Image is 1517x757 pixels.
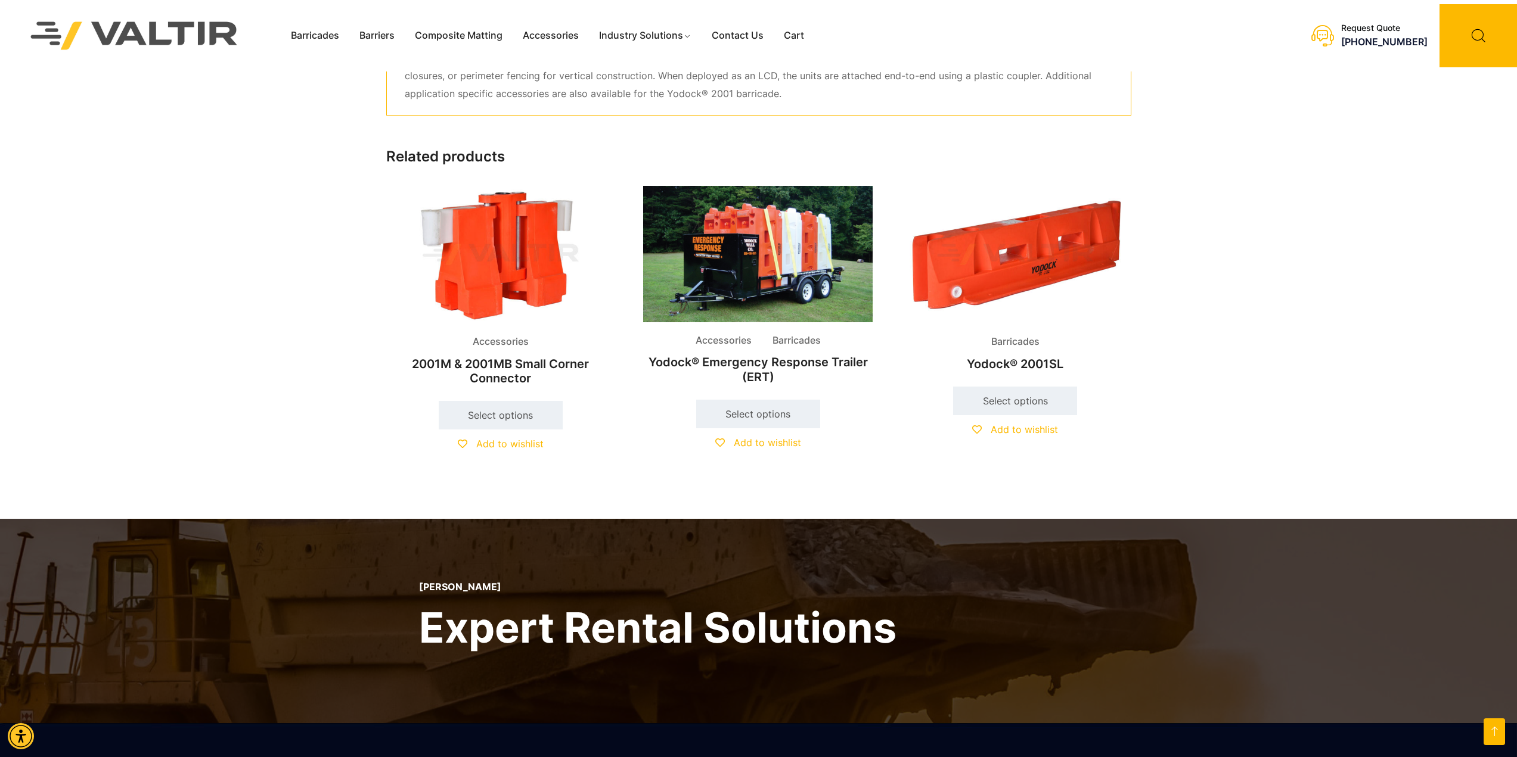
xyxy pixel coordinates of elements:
[643,186,872,322] img: Accessories
[386,186,615,323] img: Accessories
[901,351,1130,377] h2: Yodock® 2001SL
[901,186,1130,323] img: Barricades
[643,186,872,390] a: Accessories BarricadesYodock® Emergency Response Trailer (ERT)
[405,49,1113,103] p: The Yodock® 2001 Barricade is a plastic, water filled Longitudinal Channelizing Device (LCD) used...
[991,423,1058,435] span: Add to wishlist
[702,27,774,45] a: Contact Us
[643,349,872,390] h2: Yodock® Emergency Response Trailer (ERT)
[439,401,563,429] a: Select options for “2001M & 2001MB Small Corner Connector”
[901,186,1130,377] a: BarricadesYodock® 2001SL
[349,27,405,45] a: Barriers
[1341,23,1428,33] div: Request Quote
[419,600,896,655] h2: Expert Rental Solutions
[464,333,538,351] span: Accessories
[458,438,544,450] a: Add to wishlist
[953,387,1077,415] a: Select options for “Yodock® 2001SL”
[419,581,896,593] p: [PERSON_NAME]
[764,332,830,350] span: Barricades
[972,423,1058,435] a: Add to wishlist
[982,333,1048,351] span: Barricades
[1484,718,1505,745] a: Open this option
[715,437,801,448] a: Add to wishlist
[513,27,589,45] a: Accessories
[8,723,34,749] div: Accessibility Menu
[589,27,702,45] a: Industry Solutions
[774,27,814,45] a: Cart
[386,148,1131,166] h2: Related products
[696,400,820,428] a: Select options for “Yodock® Emergency Response Trailer (ERT)”
[734,437,801,448] span: Add to wishlist
[476,438,544,450] span: Add to wishlist
[386,186,615,391] a: Accessories2001M & 2001MB Small Corner Connector
[386,351,615,391] h2: 2001M & 2001MB Small Corner Connector
[281,27,349,45] a: Barricades
[405,27,513,45] a: Composite Matting
[687,332,761,350] span: Accessories
[1341,36,1428,48] a: call (888) 496-3625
